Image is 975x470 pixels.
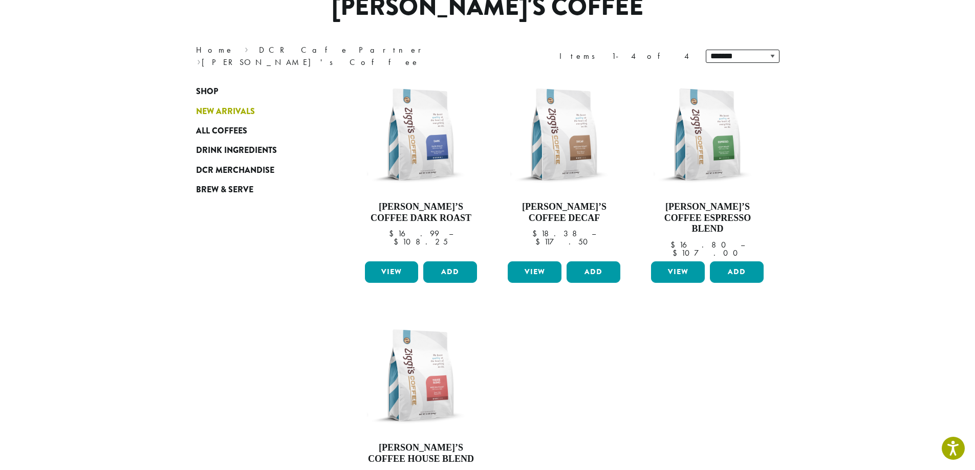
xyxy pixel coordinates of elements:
[362,76,480,193] img: Ziggis-Dark-Blend-12-oz.png
[362,76,480,257] a: [PERSON_NAME]’s Coffee Dark Roast
[670,239,731,250] bdi: 16.80
[741,239,745,250] span: –
[423,261,477,283] button: Add
[245,40,248,56] span: ›
[196,141,319,160] a: Drink Ingredients
[362,442,480,464] h4: [PERSON_NAME]’s Coffee House Blend
[532,228,541,239] span: $
[648,202,766,235] h4: [PERSON_NAME]’s Coffee Espresso Blend
[648,76,766,257] a: [PERSON_NAME]’s Coffee Espresso Blend
[196,44,234,55] a: Home
[394,236,402,247] span: $
[648,76,766,193] img: Ziggis-Espresso-Blend-12-oz.png
[196,161,319,180] a: DCR Merchandise
[505,76,623,257] a: [PERSON_NAME]’s Coffee Decaf
[196,125,247,138] span: All Coffees
[365,261,419,283] a: View
[532,228,582,239] bdi: 18.38
[196,121,319,141] a: All Coffees
[196,85,218,98] span: Shop
[196,101,319,121] a: New Arrivals
[505,76,623,193] img: Ziggis-Decaf-Blend-12-oz.png
[449,228,453,239] span: –
[362,317,480,434] img: Ziggis-House-Blend-12-oz.png
[196,180,319,199] a: Brew & Serve
[673,248,743,258] bdi: 107.00
[196,164,274,177] span: DCR Merchandise
[394,236,448,247] bdi: 108.25
[196,144,277,157] span: Drink Ingredients
[197,53,201,69] span: ›
[710,261,764,283] button: Add
[196,105,255,118] span: New Arrivals
[559,50,690,62] div: Items 1-4 of 4
[362,202,480,223] h4: [PERSON_NAME]’s Coffee Dark Roast
[535,236,593,247] bdi: 117.50
[196,184,253,196] span: Brew & Serve
[196,82,319,101] a: Shop
[389,228,398,239] span: $
[670,239,679,250] span: $
[259,44,428,55] a: DCR Cafe Partner
[505,202,623,223] h4: [PERSON_NAME]’s Coffee Decaf
[508,261,561,283] a: View
[567,261,620,283] button: Add
[651,261,705,283] a: View
[196,44,472,69] nav: Breadcrumb
[592,228,596,239] span: –
[535,236,544,247] span: $
[673,248,681,258] span: $
[389,228,439,239] bdi: 16.99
